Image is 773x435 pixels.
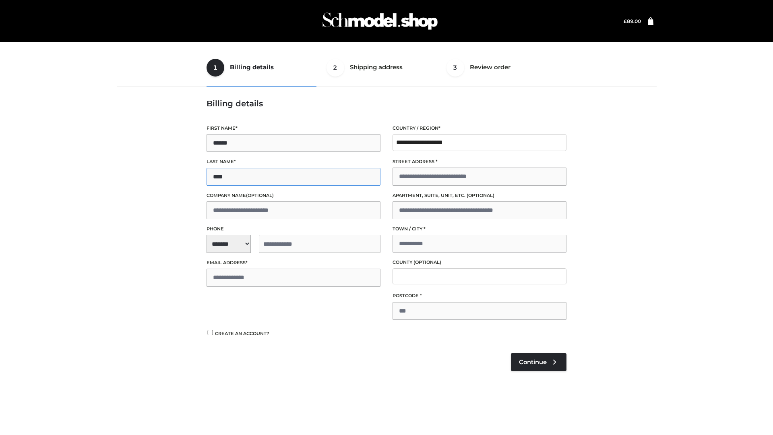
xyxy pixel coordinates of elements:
label: Country / Region [393,124,566,132]
span: Create an account? [215,331,269,336]
span: (optional) [467,193,494,198]
label: First name [207,124,380,132]
a: Continue [511,353,566,371]
span: (optional) [413,259,441,265]
label: Company name [207,192,380,199]
a: £89.00 [624,18,641,24]
label: Last name [207,158,380,166]
label: Email address [207,259,380,267]
label: Postcode [393,292,566,300]
span: £ [624,18,627,24]
span: (optional) [246,193,274,198]
label: Town / City [393,225,566,233]
label: County [393,259,566,266]
bdi: 89.00 [624,18,641,24]
span: Continue [519,358,547,366]
label: Apartment, suite, unit, etc. [393,192,566,199]
h3: Billing details [207,99,566,108]
label: Street address [393,158,566,166]
img: Schmodel Admin 964 [320,5,440,37]
label: Phone [207,225,380,233]
input: Create an account? [207,330,214,335]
